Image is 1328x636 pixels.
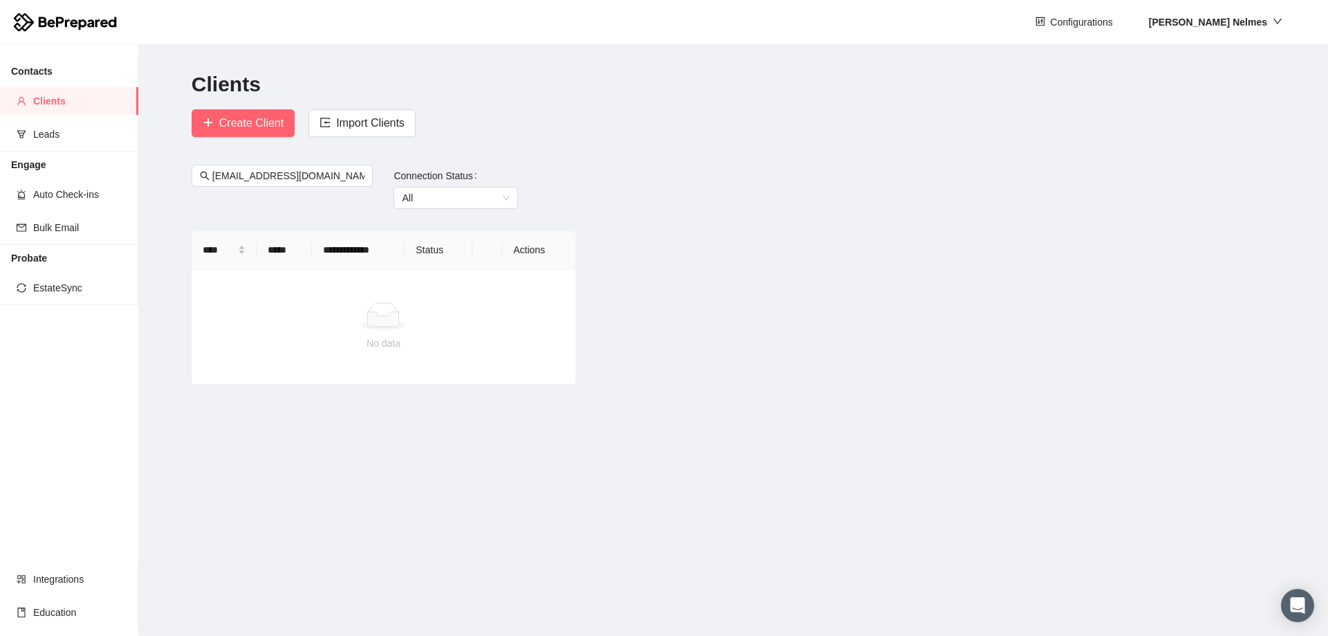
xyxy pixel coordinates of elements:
[17,608,26,617] span: book
[1138,11,1293,33] button: [PERSON_NAME] Nelmes
[17,283,26,293] span: sync
[11,66,53,77] strong: Contacts
[200,171,210,181] span: search
[502,231,575,269] th: Actions
[1024,11,1124,33] button: controlConfigurations
[320,117,331,130] span: import
[405,231,472,269] th: Status
[402,188,510,208] span: All
[192,109,295,137] button: plusCreate Client
[1051,15,1113,30] span: Configurations
[33,274,127,302] span: EstateSync
[1035,17,1045,28] span: control
[17,223,26,233] span: mail
[33,599,127,626] span: Education
[33,181,127,208] span: Auto Check-ins
[394,165,482,187] label: Connection Status
[1281,589,1314,622] div: Open Intercom Messenger
[308,109,416,137] button: importImport Clients
[1149,17,1267,28] strong: [PERSON_NAME] Nelmes
[203,336,564,351] div: No data
[17,574,26,584] span: appstore-add
[203,117,214,130] span: plus
[11,253,47,264] strong: Probate
[192,71,1275,99] h2: Clients
[1273,17,1282,26] span: down
[33,87,127,115] span: Clients
[33,565,127,593] span: Integrations
[212,168,365,183] input: Search by first name, last name, email or mobile number
[336,114,405,131] span: Import Clients
[192,231,257,269] th: Name
[11,159,46,170] strong: Engage
[33,214,127,242] span: Bulk Email
[17,190,26,199] span: alert
[17,96,26,106] span: user
[219,114,284,131] span: Create Client
[17,129,26,139] span: funnel-plot
[33,120,127,148] span: Leads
